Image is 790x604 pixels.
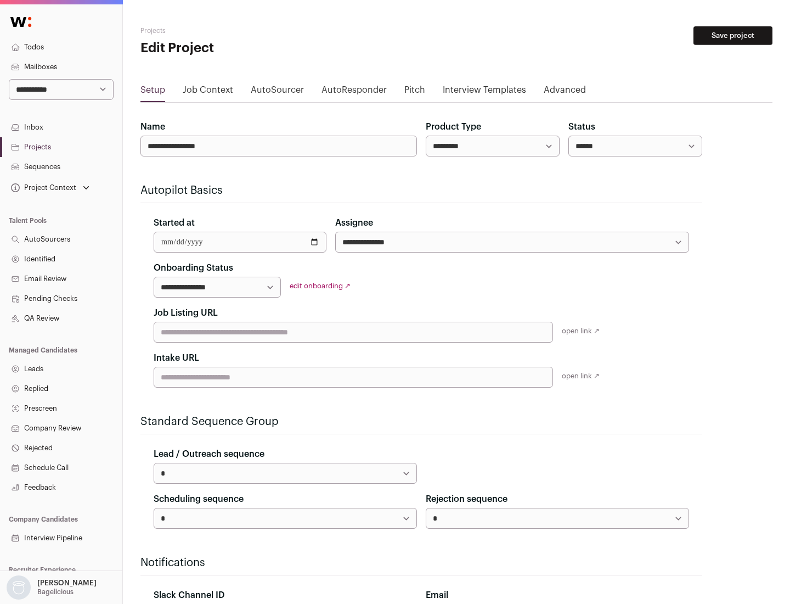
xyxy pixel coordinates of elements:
[7,575,31,600] img: nopic.png
[154,448,264,461] label: Lead / Outreach sequence
[154,306,218,320] label: Job Listing URL
[154,261,233,275] label: Onboarding Status
[140,555,702,571] h2: Notifications
[140,40,351,57] h1: Edit Project
[37,579,97,588] p: [PERSON_NAME]
[183,83,233,101] a: Job Context
[426,120,481,133] label: Product Type
[9,180,92,195] button: Open dropdown
[544,83,586,101] a: Advanced
[37,588,74,596] p: Bagelicious
[140,183,702,198] h2: Autopilot Basics
[9,183,76,192] div: Project Context
[290,282,351,289] a: edit onboarding ↗
[4,575,99,600] button: Open dropdown
[154,351,199,365] label: Intake URL
[568,120,595,133] label: Status
[140,120,165,133] label: Name
[426,493,507,506] label: Rejection sequence
[693,26,772,45] button: Save project
[443,83,526,101] a: Interview Templates
[321,83,387,101] a: AutoResponder
[4,11,37,33] img: Wellfound
[140,414,702,429] h2: Standard Sequence Group
[426,589,689,602] div: Email
[154,216,195,230] label: Started at
[140,83,165,101] a: Setup
[140,26,351,35] h2: Projects
[335,216,373,230] label: Assignee
[154,589,224,602] label: Slack Channel ID
[154,493,244,506] label: Scheduling sequence
[251,83,304,101] a: AutoSourcer
[404,83,425,101] a: Pitch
